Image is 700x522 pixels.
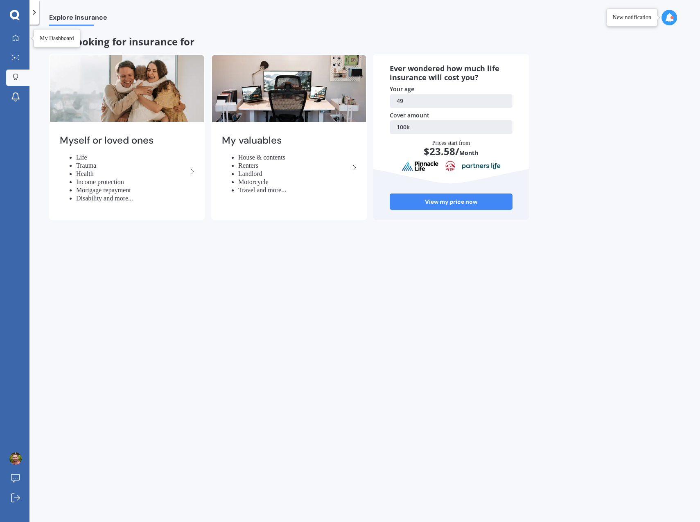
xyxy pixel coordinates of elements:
[212,55,366,122] img: My valuables
[60,134,187,147] h2: Myself or loved ones
[40,34,74,43] div: My Dashboard
[222,134,350,147] h2: My valuables
[49,35,194,48] span: I am looking for insurance for
[390,193,513,210] a: View my price now
[238,186,350,194] li: Travel and more...
[398,139,504,165] div: Prices start from
[390,120,513,134] a: 100k
[76,170,187,178] li: Health
[238,153,350,162] li: House & contents
[424,144,459,158] span: $ 23.58 /
[390,64,513,82] div: Ever wondered how much life insurance will cost you?
[238,178,350,186] li: Motorcycle
[459,149,478,157] span: Month
[238,170,350,178] li: Landlord
[390,94,513,108] a: 49
[613,13,651,22] div: New notification
[76,153,187,162] li: Life
[402,161,439,171] img: pinnacle
[76,194,187,202] li: Disability and more...
[76,162,187,170] li: Trauma
[50,55,204,122] img: Myself or loved ones
[76,186,187,194] li: Mortgage repayment
[76,178,187,186] li: Income protection
[462,162,501,170] img: partnersLife
[390,111,513,119] div: Cover amount
[238,162,350,170] li: Renters
[390,85,513,93] div: Your age
[9,452,22,465] img: 473ffa61a9d22616046ae3fca6b4161a
[445,161,455,171] img: aia
[49,13,107,25] span: Explore insurance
